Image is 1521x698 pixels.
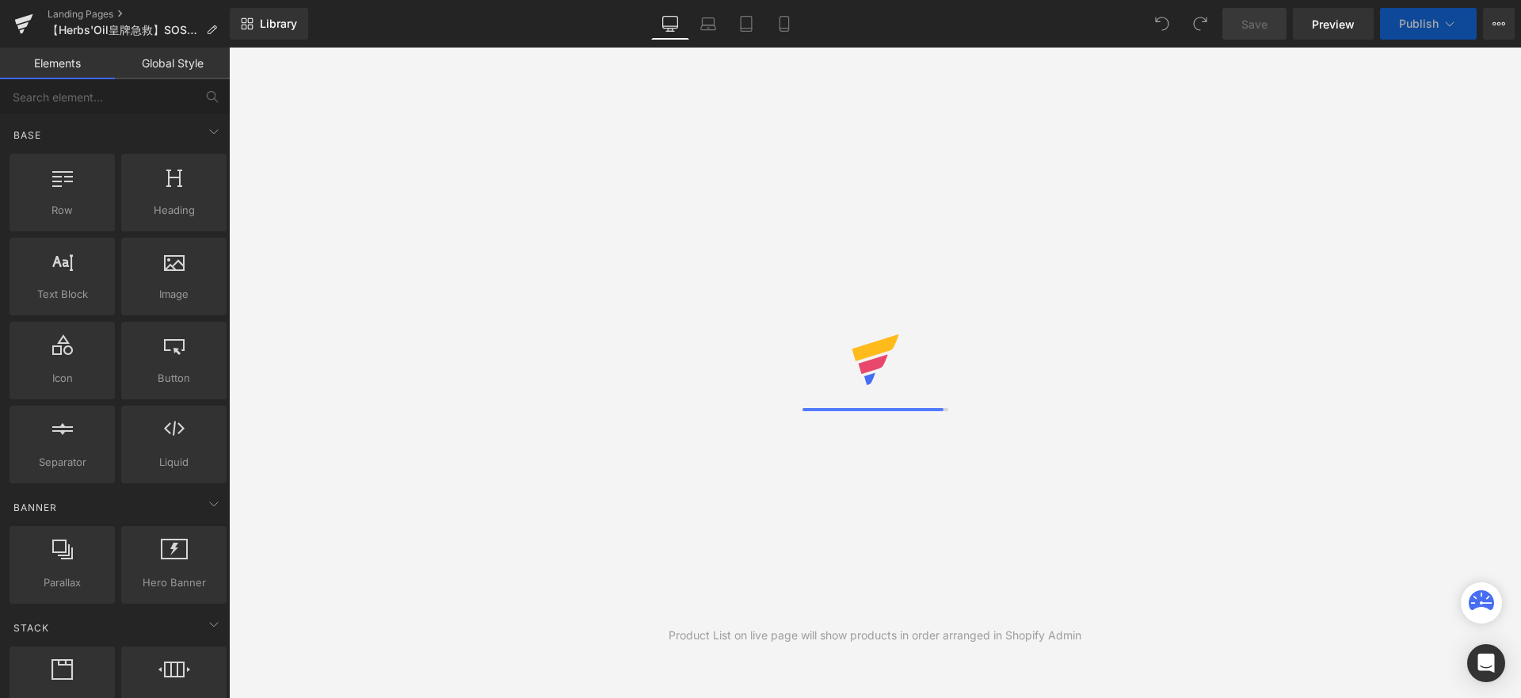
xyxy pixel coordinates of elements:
span: Liquid [126,454,222,471]
a: Mobile [765,8,803,40]
span: Preview [1312,16,1355,32]
span: Heading [126,202,222,219]
a: Desktop [651,8,689,40]
span: Parallax [14,574,110,591]
button: More [1483,8,1515,40]
span: Button [126,370,222,387]
span: Publish [1399,17,1439,30]
span: Row [14,202,110,219]
span: 【Herbs'Oil皇牌急救】SOS BOOSTER 急救保濕系列 | 面膜面霜精華 | 敏感肌及孕婦適用護膚品 [48,24,200,36]
a: Laptop [689,8,727,40]
span: Save [1241,16,1267,32]
span: Banner [12,500,59,515]
span: Library [260,17,297,31]
a: Preview [1293,8,1374,40]
a: Landing Pages [48,8,230,21]
span: Separator [14,454,110,471]
div: Open Intercom Messenger [1467,644,1505,682]
span: Stack [12,620,51,635]
a: Global Style [115,48,230,79]
button: Redo [1184,8,1216,40]
a: New Library [230,8,308,40]
span: Base [12,128,43,143]
span: Icon [14,370,110,387]
a: Tablet [727,8,765,40]
div: Product List on live page will show products in order arranged in Shopify Admin [669,627,1081,644]
button: Publish [1380,8,1477,40]
button: Undo [1146,8,1178,40]
span: Text Block [14,286,110,303]
span: Hero Banner [126,574,222,591]
span: Image [126,286,222,303]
